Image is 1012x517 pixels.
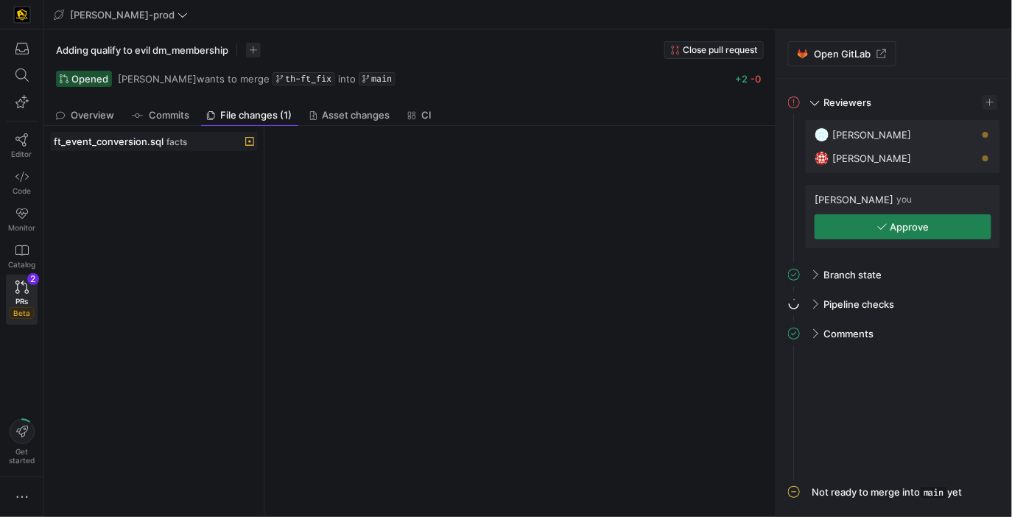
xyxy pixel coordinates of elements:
[735,73,748,85] span: +2
[6,201,38,238] a: Monitor
[664,41,764,59] button: Close pull request
[6,164,38,201] a: Code
[815,194,893,205] span: [PERSON_NAME]
[6,275,38,325] a: PRsBeta2
[70,9,175,21] span: [PERSON_NAME]-prod
[823,96,871,108] span: Reviewers
[815,214,991,239] button: Approve
[9,447,35,465] span: Get started
[273,72,335,85] a: th-ft_fix
[920,486,948,499] span: main
[832,152,911,164] span: [PERSON_NAME]
[10,307,34,319] span: Beta
[421,110,432,120] span: CI
[166,137,187,147] span: facts
[6,413,38,471] button: Getstarted
[814,48,871,60] span: Open GitLab
[149,110,189,120] span: Commits
[896,194,912,205] span: you
[6,127,38,164] a: Editor
[285,74,331,84] span: th-ft_fix
[788,91,1000,114] mat-expansion-panel-header: Reviewers
[8,223,35,232] span: Monitor
[359,72,396,85] a: main
[832,129,911,141] span: [PERSON_NAME]
[12,150,32,158] span: Editor
[27,273,39,285] div: 2
[823,269,882,281] span: Branch state
[54,136,164,147] span: ft_event_conversion.sql
[683,45,757,55] span: Close pull request
[788,480,1000,505] mat-expansion-panel-header: Not ready to merge intomainyet
[338,73,356,85] span: into
[751,73,761,85] span: -0
[788,263,1000,286] mat-expansion-panel-header: Branch state
[323,110,390,120] span: Asset changes
[812,486,963,499] div: Not ready to merge into yet
[15,7,29,22] img: https://storage.googleapis.com/y42-prod-data-exchange/images/uAsz27BndGEK0hZWDFeOjoxA7jCwgK9jE472...
[890,221,930,233] span: Approve
[788,322,1000,345] mat-expansion-panel-header: Comments
[823,328,874,340] span: Comments
[50,132,258,151] button: ft_event_conversion.sqlfacts
[15,297,28,306] span: PRs
[6,238,38,275] a: Catalog
[118,73,197,85] span: [PERSON_NAME]
[50,5,191,24] button: [PERSON_NAME]-prod
[788,120,1000,263] div: Reviewers
[788,292,1000,316] mat-expansion-panel-header: Pipeline checks
[118,73,270,85] span: wants to merge
[788,41,896,66] a: Open GitLab
[71,73,108,85] span: Opened
[71,110,114,120] span: Overview
[6,2,38,27] a: https://storage.googleapis.com/y42-prod-data-exchange/images/uAsz27BndGEK0hZWDFeOjoxA7jCwgK9jE472...
[815,127,829,142] img: https://secure.gravatar.com/avatar/93624b85cfb6a0d6831f1d6e8dbf2768734b96aa2308d2c902a4aae71f619b...
[371,74,392,84] span: main
[56,44,228,56] span: Adding qualify to evil dm_membership
[13,186,31,195] span: Code
[823,298,894,310] span: Pipeline checks
[815,151,829,166] img: https://secure.gravatar.com/avatar/06bbdcc80648188038f39f089a7f59ad47d850d77952c7f0d8c4f0bc45aa9b...
[221,110,292,120] span: File changes (1)
[8,260,35,269] span: Catalog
